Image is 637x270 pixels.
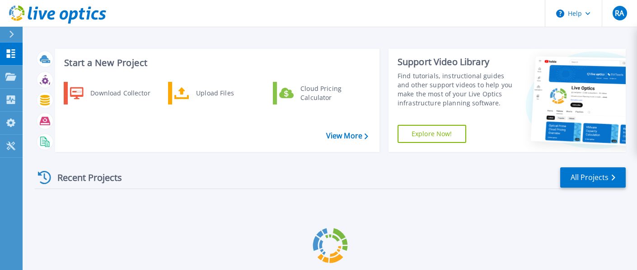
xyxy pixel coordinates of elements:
[192,84,258,102] div: Upload Files
[326,132,368,140] a: View More
[296,84,363,102] div: Cloud Pricing Calculator
[86,84,154,102] div: Download Collector
[615,9,624,17] span: RA
[398,125,466,143] a: Explore Now!
[560,167,626,188] a: All Projects
[398,71,516,108] div: Find tutorials, instructional guides and other support videos to help you make the most of your L...
[168,82,261,104] a: Upload Files
[64,58,368,68] h3: Start a New Project
[398,56,516,68] div: Support Video Library
[35,166,134,189] div: Recent Projects
[273,82,365,104] a: Cloud Pricing Calculator
[64,82,156,104] a: Download Collector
